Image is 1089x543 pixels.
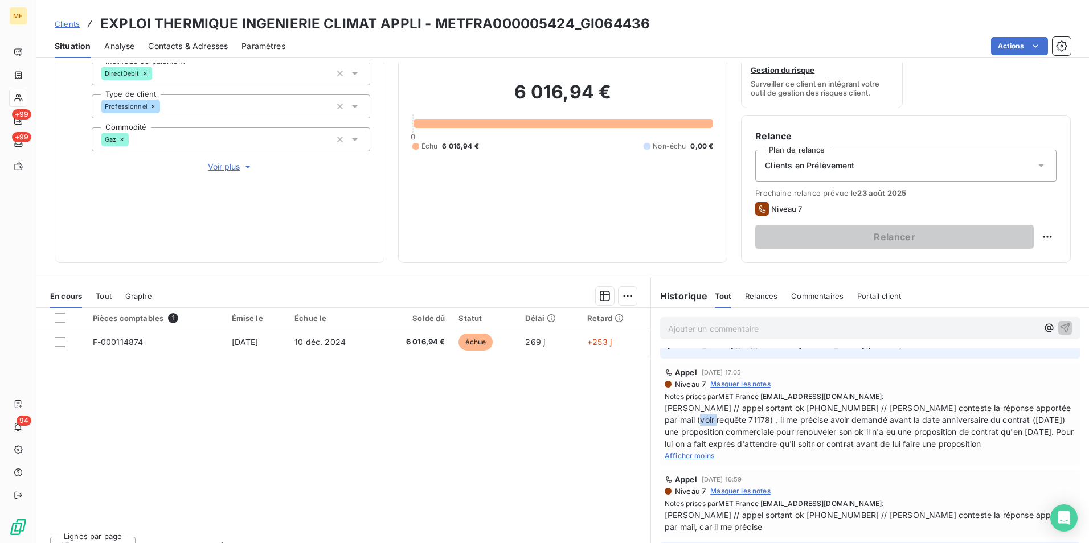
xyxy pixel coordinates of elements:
[294,337,346,347] span: 10 déc. 2024
[755,188,1057,198] span: Prochaine relance prévue le
[525,314,574,323] div: Délai
[791,291,844,301] span: Commentaires
[674,487,706,496] span: Niveau 7
[125,291,152,301] span: Graphe
[232,337,259,347] span: [DATE]
[653,141,686,151] span: Non-échu
[294,314,371,323] div: Échue le
[665,392,1075,402] span: Notes prises par :
[715,291,732,301] span: Tout
[9,518,27,536] img: Logo LeanPay
[55,18,80,30] a: Clients
[458,314,511,323] div: Statut
[168,313,178,323] span: 1
[105,103,148,110] span: Professionnel
[104,40,134,52] span: Analyse
[991,37,1048,55] button: Actions
[421,141,438,151] span: Échu
[148,40,228,52] span: Contacts & Adresses
[105,136,116,143] span: Gaz
[12,109,31,120] span: +99
[93,313,218,323] div: Pièces comptables
[208,161,253,172] span: Voir plus
[857,291,901,301] span: Portail client
[458,334,493,351] span: échue
[442,141,479,151] span: 6 016,94 €
[9,134,27,153] a: +99
[241,40,285,52] span: Paramètres
[92,161,370,173] button: Voir plus
[100,14,650,34] h3: EXPLOI THERMIQUE INGENIERIE CLIMAT APPLI - METFRA000005424_GI064436
[675,475,697,484] span: Appel
[411,132,415,141] span: 0
[232,314,281,323] div: Émise le
[857,188,906,198] span: 23 août 2025
[710,379,771,389] span: Masquer les notes
[665,451,714,460] span: Afficher moins
[751,65,814,75] span: Gestion du risque
[9,7,27,25] div: ME
[525,337,545,347] span: 269 j
[674,380,706,389] span: Niveau 7
[755,129,1057,143] h6: Relance
[667,340,952,349] span: [PERSON_NAME] // Appel sortant [PERSON_NAME] (recou 3) 0681923611
[152,68,161,79] input: Ajouter une valeur
[9,112,27,130] a: +99
[1050,504,1078,532] div: Open Intercom Messenger
[665,509,1075,533] span: [PERSON_NAME] // appel sortant ok [PHONE_NUMBER] // [PERSON_NAME] conteste la réponse apportée pa...
[741,35,902,108] button: Gestion du risqueSurveiller ce client en intégrant votre outil de gestion des risques client.
[17,416,31,426] span: 94
[105,70,140,77] span: DirectDebit
[665,402,1075,450] span: [PERSON_NAME] // appel sortant ok [PHONE_NUMBER] // [PERSON_NAME] conteste la réponse apportée pa...
[129,134,138,145] input: Ajouter une valeur
[160,101,169,112] input: Ajouter une valeur
[702,369,742,376] span: [DATE] 17:05
[771,204,802,213] span: Niveau 7
[412,81,714,115] h2: 6 016,94 €
[55,40,91,52] span: Situation
[690,141,713,151] span: 0,00 €
[751,79,893,97] span: Surveiller ce client en intégrant votre outil de gestion des risques client.
[675,368,697,377] span: Appel
[702,476,742,483] span: [DATE] 16:59
[55,19,80,28] span: Clients
[710,486,771,496] span: Masquer les notes
[385,314,445,323] div: Solde dû
[651,289,708,303] h6: Historique
[12,132,31,142] span: +99
[718,392,882,401] span: MET France [EMAIL_ADDRESS][DOMAIN_NAME]
[93,337,144,347] span: F-000114874
[745,291,777,301] span: Relances
[765,160,854,171] span: Clients en Prélèvement
[718,499,882,508] span: MET France [EMAIL_ADDRESS][DOMAIN_NAME]
[96,291,112,301] span: Tout
[587,337,612,347] span: +253 j
[587,314,644,323] div: Retard
[665,499,1075,509] span: Notes prises par :
[755,225,1034,249] button: Relancer
[50,291,82,301] span: En cours
[385,336,445,348] span: 6 016,94 €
